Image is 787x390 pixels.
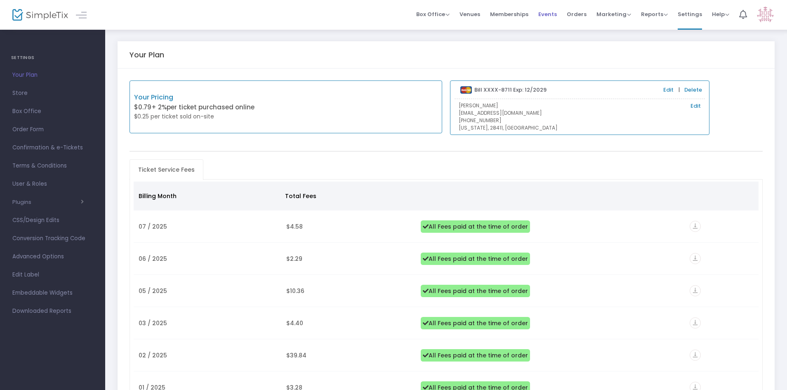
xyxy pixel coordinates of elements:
button: Plugins [12,199,84,206]
h4: SETTINGS [11,50,94,66]
span: User & Roles [12,179,93,189]
span: All Fees paid at the time of order [421,349,530,362]
p: $0.79 per ticket purchased online [134,103,286,112]
h5: Your Plan [130,50,164,59]
span: 03 / 2025 [139,319,167,327]
i: vertical_align_bottom [690,317,701,329]
span: Box Office [12,106,93,117]
span: 02 / 2025 [139,351,167,359]
span: Help [712,10,729,18]
span: Advanced Options [12,251,93,262]
span: Conversion Tracking Code [12,233,93,244]
span: + 2% [151,103,167,111]
span: Your Plan [12,70,93,80]
a: vertical_align_bottom [690,352,701,360]
span: All Fees paid at the time of order [421,253,530,265]
th: Total Fees [280,182,413,210]
span: All Fees paid at the time of order [421,317,530,329]
i: vertical_align_bottom [690,350,701,361]
span: $4.58 [286,222,303,231]
p: [PERSON_NAME] [459,102,701,109]
span: 06 / 2025 [139,255,167,263]
span: Venues [459,4,480,25]
a: vertical_align_bottom [690,288,701,296]
span: Order Form [12,124,93,135]
span: Downloaded Reports [12,306,93,317]
span: Confirmation & e-Tickets [12,142,93,153]
span: | [676,86,682,94]
span: Box Office [416,10,450,18]
span: Marketing [596,10,631,18]
span: Memberships [490,4,528,25]
span: All Fees paid at the time of order [421,285,530,297]
span: $2.29 [286,255,302,263]
span: $39.84 [286,351,306,359]
i: vertical_align_bottom [690,221,701,232]
a: Edit [690,102,701,110]
span: $4.40 [286,319,303,327]
span: Events [538,4,557,25]
img: mastercard.png [460,86,472,94]
span: $10.36 [286,287,304,295]
p: [PHONE_NUMBER] [459,117,701,124]
p: [US_STATE], 28411, [GEOGRAPHIC_DATA] [459,124,701,132]
span: 05 / 2025 [139,287,167,295]
span: Settings [678,4,702,25]
span: CSS/Design Edits [12,215,93,226]
p: Your Pricing [134,92,286,102]
b: Bill XXXX-8711 Exp: 12/2029 [474,86,547,94]
span: Orders [567,4,587,25]
p: $0.25 per ticket sold on-site [134,112,286,121]
span: Edit Label [12,269,93,280]
a: Delete [684,86,702,94]
span: Reports [641,10,668,18]
a: vertical_align_bottom [690,223,701,232]
a: vertical_align_bottom [690,255,701,264]
span: Ticket Service Fees [133,163,200,176]
p: [EMAIL_ADDRESS][DOMAIN_NAME] [459,109,701,117]
a: Edit [663,86,674,94]
span: Store [12,88,93,99]
span: Terms & Conditions [12,161,93,171]
span: All Fees paid at the time of order [421,220,530,233]
i: vertical_align_bottom [690,285,701,296]
span: Embeddable Widgets [12,288,93,298]
a: vertical_align_bottom [690,320,701,328]
th: Billing Month [134,182,280,210]
i: vertical_align_bottom [690,253,701,264]
span: 07 / 2025 [139,222,167,231]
